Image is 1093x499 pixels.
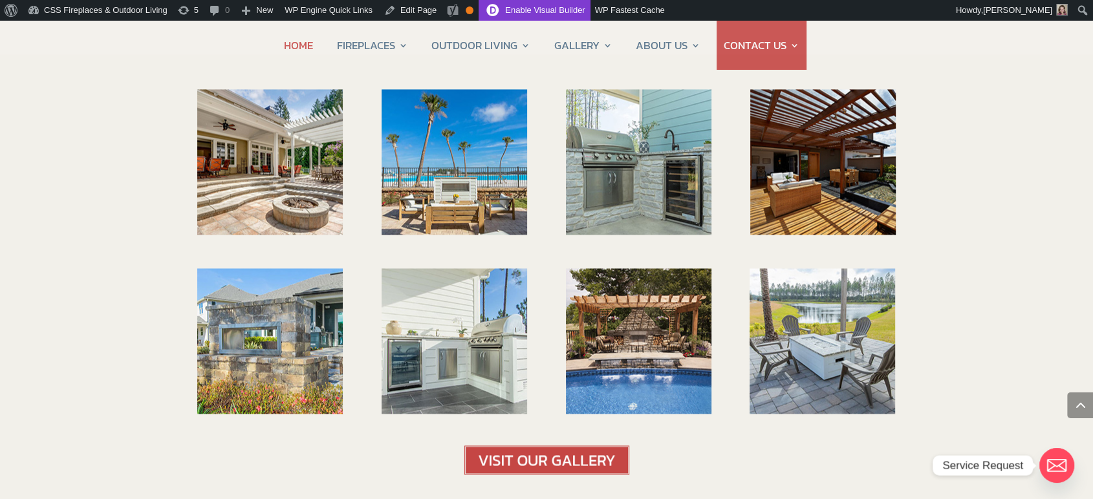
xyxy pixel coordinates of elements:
img: outdoor fireplace in jacksonville beach area [382,89,527,235]
a: CONTACT US [724,21,799,70]
a: visit outdoor kitchen and fireplace gallery [464,462,629,479]
img: outdoor fireplace installer jacksonville [197,268,343,414]
a: HOME [284,21,313,70]
div: OK [466,6,473,14]
a: ABOUT US [636,21,700,70]
a: Email [1039,448,1074,483]
img: pergola builder in jacksonville [197,89,343,235]
a: GALLERY [554,21,612,70]
span: [PERSON_NAME] [983,5,1052,15]
img: summer kitchen with wine cooler in jacksonville and st. augustine fl [566,89,711,235]
img: pergola for backyard in jacksonville [750,89,896,235]
img: gallery4b [750,268,895,414]
a: OUTDOOR LIVING [431,21,530,70]
img: VisitOurGallery_btn [464,445,629,474]
a: FIREPLACES [337,21,408,70]
img: pergola for pool and outdoor fireplace in ormond beach and jacksonville [566,268,711,414]
img: gallery2b [382,268,527,414]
